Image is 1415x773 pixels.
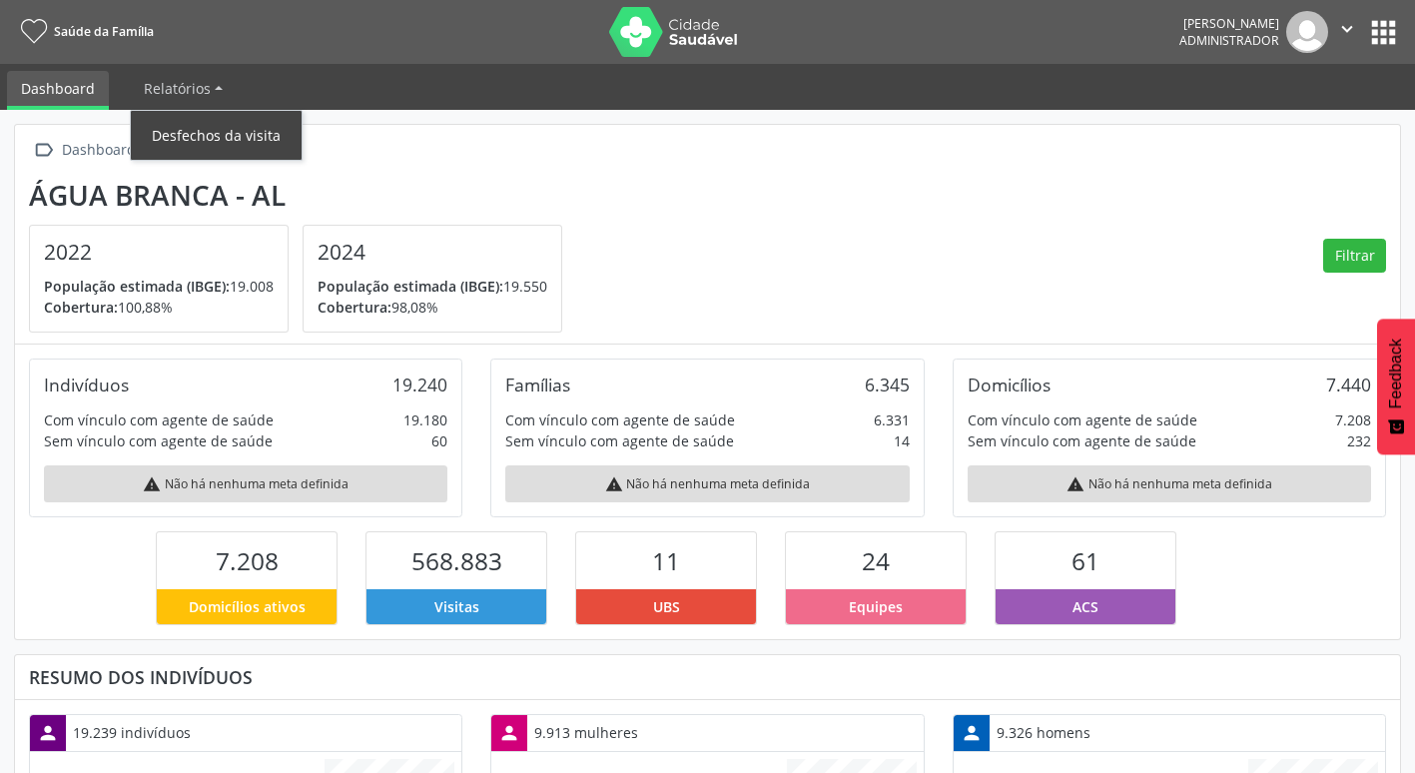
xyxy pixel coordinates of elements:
button: Filtrar [1323,239,1386,273]
a: Desfechos da visita [131,118,302,153]
span: 24 [862,544,890,577]
div: Não há nenhuma meta definida [44,465,447,502]
i: person [498,722,520,744]
i:  [1336,18,1358,40]
div: 19.180 [403,409,447,430]
span: Visitas [434,596,479,617]
span: Equipes [849,596,903,617]
div: 6.345 [865,374,910,395]
span: 61 [1071,544,1099,577]
p: 100,88% [44,297,274,318]
a: Dashboard [7,71,109,110]
span: Cobertura: [44,298,118,317]
img: img [1286,11,1328,53]
a: Saúde da Família [14,15,154,48]
span: Domicílios ativos [189,596,306,617]
h4: 2024 [318,240,547,265]
div: 7.208 [1335,409,1371,430]
span: População estimada (IBGE): [44,277,230,296]
div: Dashboard [58,136,139,165]
span: Relatórios [144,79,211,98]
div: 19.240 [392,374,447,395]
span: População estimada (IBGE): [318,277,503,296]
div: 7.440 [1326,374,1371,395]
i: warning [143,475,161,493]
span: Cobertura: [318,298,391,317]
div: Indivíduos [44,374,129,395]
div: Com vínculo com agente de saúde [968,409,1197,430]
div: [PERSON_NAME] [1179,15,1279,32]
ul: Relatórios [130,110,303,161]
i: person [961,722,983,744]
div: Água Branca - AL [29,179,576,212]
span: Feedback [1387,339,1405,408]
div: 19.239 indivíduos [66,715,198,750]
a:  Dashboard [29,136,139,165]
span: 7.208 [216,544,279,577]
div: 9.913 mulheres [527,715,645,750]
div: 14 [894,430,910,451]
div: Sem vínculo com agente de saúde [44,430,273,451]
i:  [29,136,58,165]
p: 19.550 [318,276,547,297]
div: Não há nenhuma meta definida [968,465,1371,502]
span: 568.883 [411,544,502,577]
div: Com vínculo com agente de saúde [505,409,735,430]
i: warning [605,475,623,493]
p: 98,08% [318,297,547,318]
h4: 2022 [44,240,274,265]
div: 6.331 [874,409,910,430]
i: warning [1066,475,1084,493]
div: 232 [1347,430,1371,451]
span: Saúde da Família [54,23,154,40]
div: Domicílios [968,374,1051,395]
span: Administrador [1179,32,1279,49]
button: apps [1366,15,1401,50]
div: Famílias [505,374,570,395]
a: Relatórios [130,71,237,106]
div: Sem vínculo com agente de saúde [968,430,1196,451]
button:  [1328,11,1366,53]
span: UBS [653,596,680,617]
button: Feedback - Mostrar pesquisa [1377,319,1415,454]
div: Sem vínculo com agente de saúde [505,430,734,451]
span: 11 [652,544,680,577]
div: Resumo dos indivíduos [29,666,1386,688]
div: 60 [431,430,447,451]
div: Não há nenhuma meta definida [505,465,909,502]
div: 9.326 homens [990,715,1097,750]
p: 19.008 [44,276,274,297]
div: Com vínculo com agente de saúde [44,409,274,430]
span: ACS [1072,596,1098,617]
